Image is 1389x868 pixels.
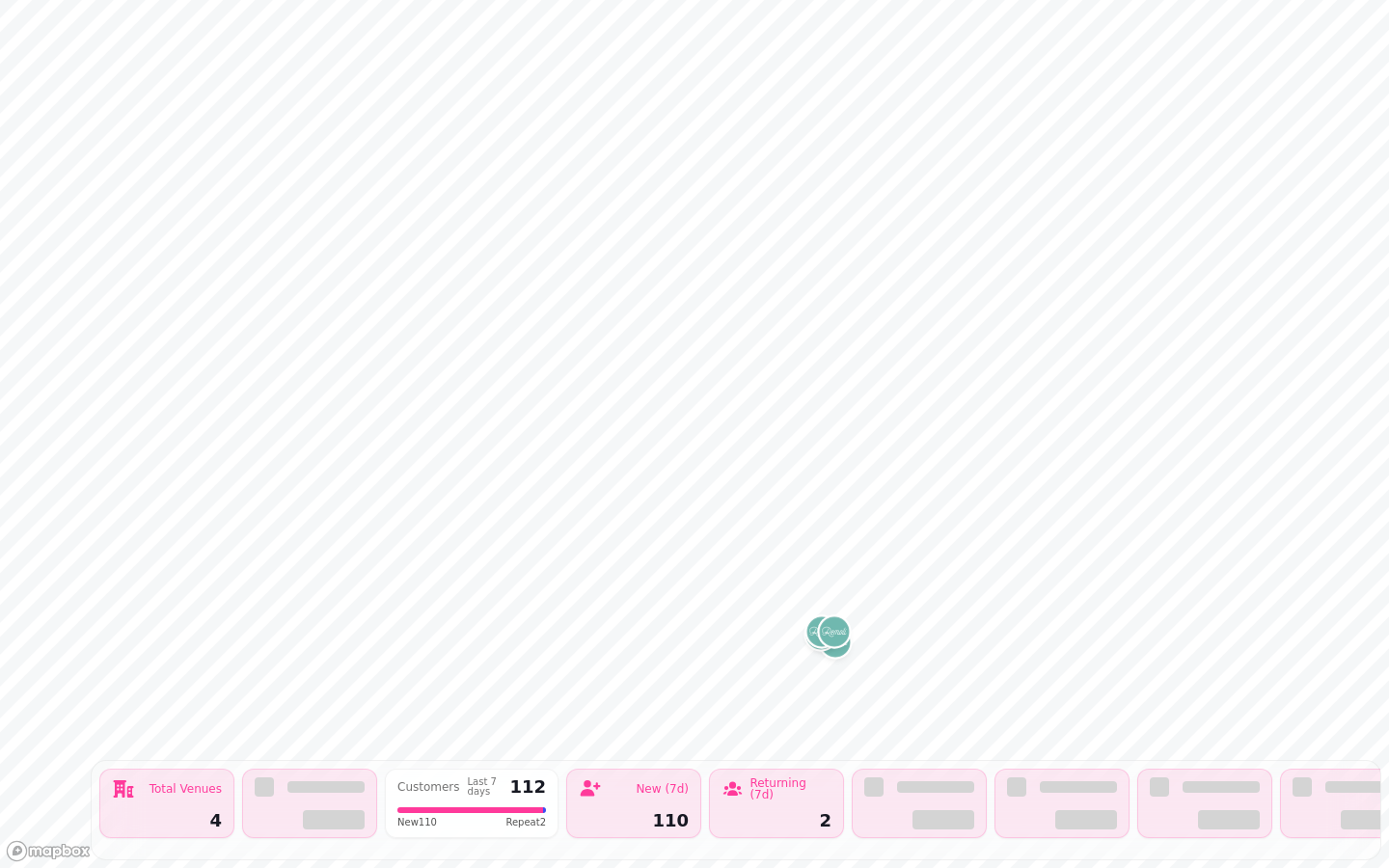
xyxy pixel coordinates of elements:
div: Returning (7d) [749,777,831,800]
div: Map marker [806,616,837,653]
span: New 110 [397,815,437,829]
span: Repeat 2 [505,815,546,829]
div: New (7d) [636,783,689,795]
div: 110 [579,812,689,829]
div: Map marker [805,619,836,656]
div: Customers [397,781,460,793]
div: 4 [112,812,222,829]
a: Mapbox logo [6,840,91,862]
button: WESTFIELD STRATFORD [819,616,850,647]
div: Map marker [819,616,850,653]
button: WEMBLEY PARK [806,616,837,647]
div: 112 [509,778,546,796]
div: 2 [722,812,831,829]
div: Total Venues [150,783,222,795]
button: EALING BROADWAY [805,619,836,650]
div: Last 7 days [468,777,503,797]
